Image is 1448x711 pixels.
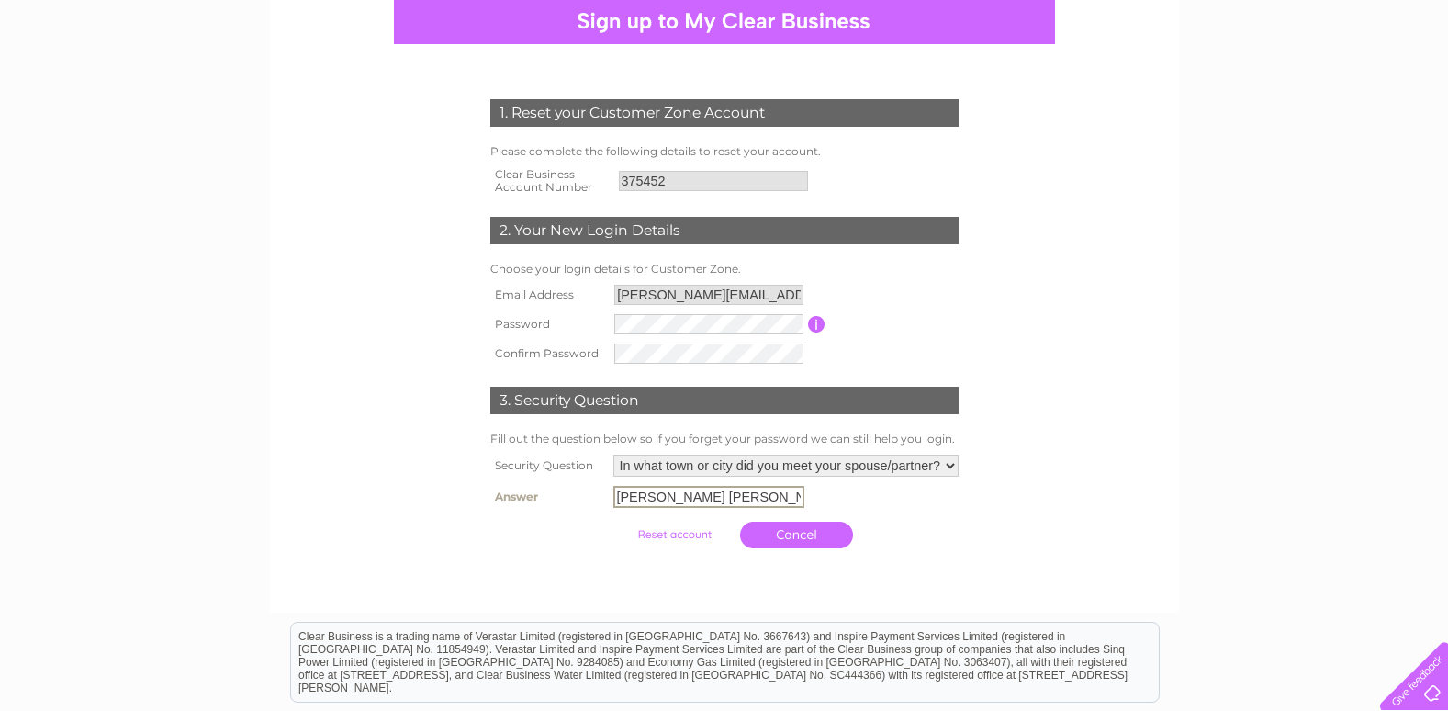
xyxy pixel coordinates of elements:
[1237,78,1277,92] a: Energy
[490,99,959,127] div: 1. Reset your Customer Zone Account
[486,280,611,310] th: Email Address
[486,310,611,339] th: Password
[1288,78,1343,92] a: Telecoms
[490,217,959,244] div: 2. Your New Login Details
[1392,78,1437,92] a: Contact
[490,387,959,414] div: 3. Security Question
[291,10,1159,89] div: Clear Business is a trading name of Verastar Limited (registered in [GEOGRAPHIC_DATA] No. 3667643...
[486,450,609,481] th: Security Question
[486,339,611,368] th: Confirm Password
[486,163,614,199] th: Clear Business Account Number
[808,316,825,333] input: Information
[740,522,853,548] a: Cancel
[1191,78,1226,92] a: Water
[486,428,963,450] td: Fill out the question below so if you forget your password we can still help you login.
[618,522,731,547] input: Submit
[51,48,144,104] img: logo.png
[486,481,609,513] th: Answer
[486,258,963,280] td: Choose your login details for Customer Zone.
[1354,78,1381,92] a: Blog
[486,141,963,163] td: Please complete the following details to reset your account.
[1102,9,1229,32] a: 0333 014 3131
